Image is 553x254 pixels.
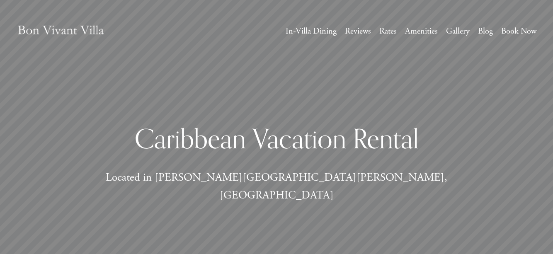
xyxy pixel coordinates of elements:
h1: Caribbean Vacation Rental [82,122,471,155]
p: Located in [PERSON_NAME][GEOGRAPHIC_DATA][PERSON_NAME], [GEOGRAPHIC_DATA] [82,169,471,204]
a: Amenities [405,24,438,39]
a: In-Villa Dining [286,24,337,39]
a: Gallery [446,24,470,39]
a: Book Now [501,24,536,39]
a: Rates [379,24,397,39]
img: Caribbean Vacation Rental | Bon Vivant Villa [17,17,105,46]
a: Reviews [345,24,371,39]
a: Blog [478,24,493,39]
